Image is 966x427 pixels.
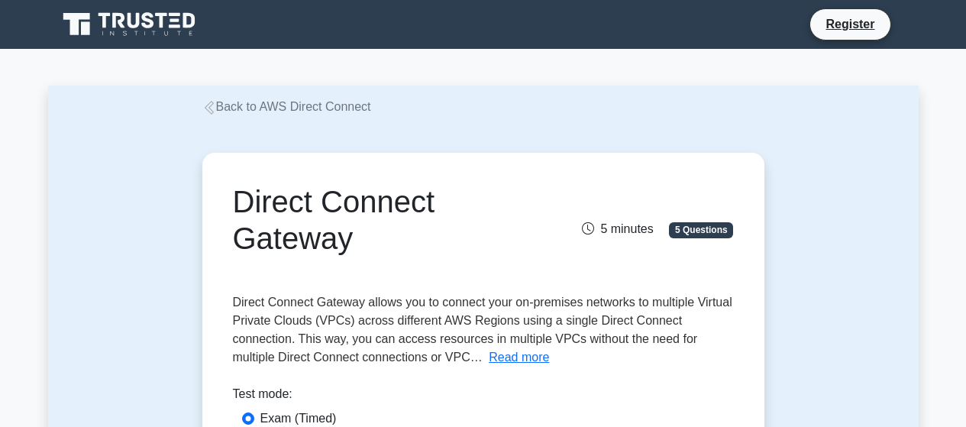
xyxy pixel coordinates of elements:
[816,15,884,34] a: Register
[489,348,549,367] button: Read more
[202,100,371,113] a: Back to AWS Direct Connect
[233,296,732,364] span: Direct Connect Gateway allows you to connect your on-premises networks to multiple Virtual Privat...
[233,385,734,409] div: Test mode:
[582,222,653,235] span: 5 minutes
[233,183,561,257] h1: Direct Connect Gateway
[669,222,733,238] span: 5 Questions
